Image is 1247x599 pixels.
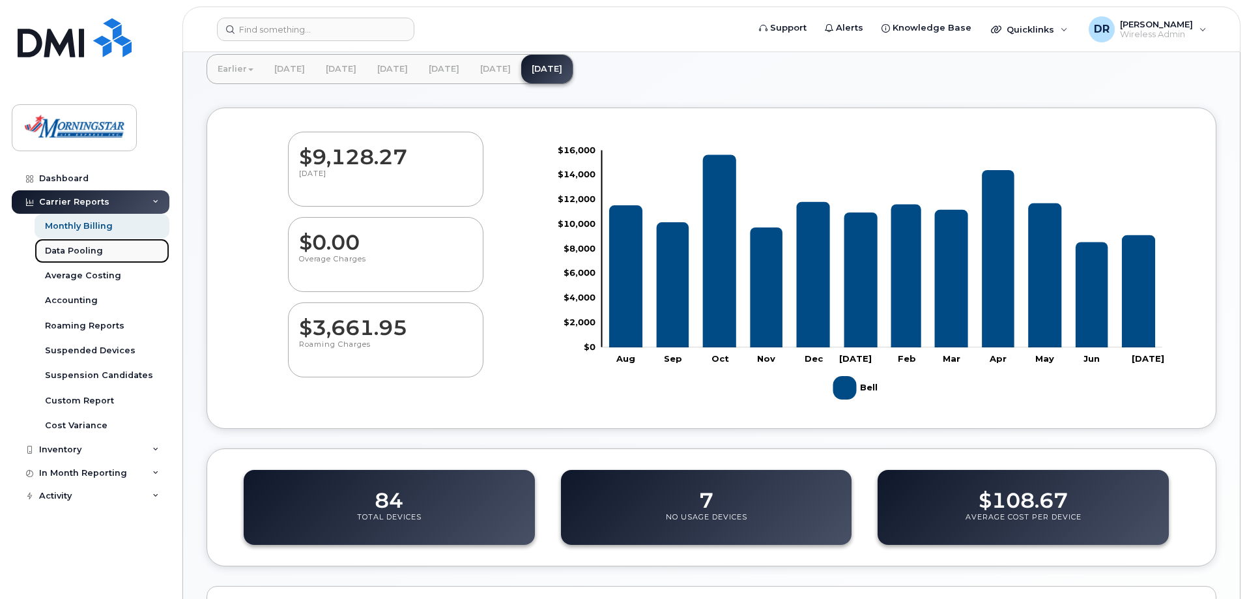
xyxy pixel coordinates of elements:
[836,22,863,35] span: Alerts
[943,353,960,363] tspan: Mar
[418,55,470,83] a: [DATE]
[367,55,418,83] a: [DATE]
[558,194,595,204] tspan: $12,000
[299,132,472,169] dd: $9,128.27
[521,55,573,83] a: [DATE]
[1120,19,1193,29] span: [PERSON_NAME]
[207,55,264,83] a: Earlier
[666,512,747,536] p: No Usage Devices
[1080,16,1216,42] div: Don Ryan
[375,476,403,512] dd: 84
[872,15,981,41] a: Knowledge Base
[264,55,315,83] a: [DATE]
[299,218,472,254] dd: $0.00
[699,476,713,512] dd: 7
[558,144,1164,404] g: Chart
[770,22,807,35] span: Support
[609,154,1155,347] g: Bell
[299,254,472,278] p: Overage Charges
[1083,353,1100,363] tspan: Jun
[757,353,775,363] tspan: Nov
[558,144,595,154] tspan: $16,000
[833,371,881,405] g: Legend
[1007,24,1054,35] span: Quicklinks
[979,476,1068,512] dd: $108.67
[1094,22,1110,37] span: DR
[833,371,881,405] g: Bell
[893,22,971,35] span: Knowledge Base
[966,512,1082,536] p: Average Cost Per Device
[315,55,367,83] a: [DATE]
[299,340,472,363] p: Roaming Charges
[1035,353,1054,363] tspan: May
[299,169,472,192] p: [DATE]
[564,292,595,302] tspan: $4,000
[1120,29,1193,40] span: Wireless Admin
[711,353,729,363] tspan: Oct
[564,316,595,327] tspan: $2,000
[839,353,872,363] tspan: [DATE]
[217,18,414,41] input: Find something...
[470,55,521,83] a: [DATE]
[898,353,916,363] tspan: Feb
[664,353,682,363] tspan: Sep
[558,218,595,228] tspan: $10,000
[1132,353,1164,363] tspan: [DATE]
[564,267,595,278] tspan: $6,000
[299,303,472,340] dd: $3,661.95
[750,15,816,41] a: Support
[616,353,635,363] tspan: Aug
[816,15,872,41] a: Alerts
[982,16,1077,42] div: Quicklinks
[357,512,422,536] p: Total Devices
[558,169,595,179] tspan: $14,000
[805,353,824,363] tspan: Dec
[564,242,595,253] tspan: $8,000
[584,341,595,351] tspan: $0
[989,353,1007,363] tspan: Apr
